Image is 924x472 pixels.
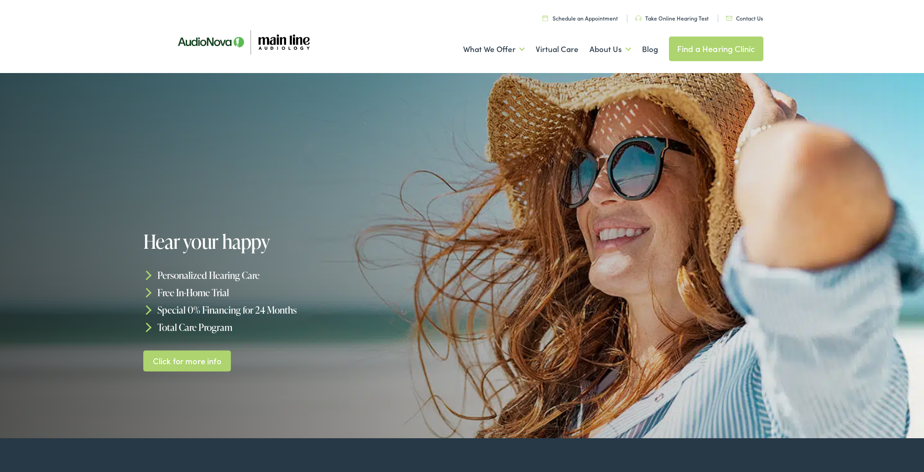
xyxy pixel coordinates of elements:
[463,32,525,66] a: What We Offer
[143,231,457,252] h1: Hear your happy
[143,318,467,336] li: Total Care Program
[590,32,631,66] a: About Us
[143,267,467,284] li: Personalized Hearing Care
[143,284,467,301] li: Free In-Home Trial
[726,16,732,21] img: utility icon
[143,301,467,319] li: Special 0% Financing for 24 Months
[543,14,618,22] a: Schedule an Appointment
[635,14,709,22] a: Take Online Hearing Test
[536,32,579,66] a: Virtual Care
[543,15,548,21] img: utility icon
[726,14,763,22] a: Contact Us
[143,350,231,372] a: Click for more info
[642,32,658,66] a: Blog
[669,37,763,61] a: Find a Hearing Clinic
[635,16,642,21] img: utility icon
